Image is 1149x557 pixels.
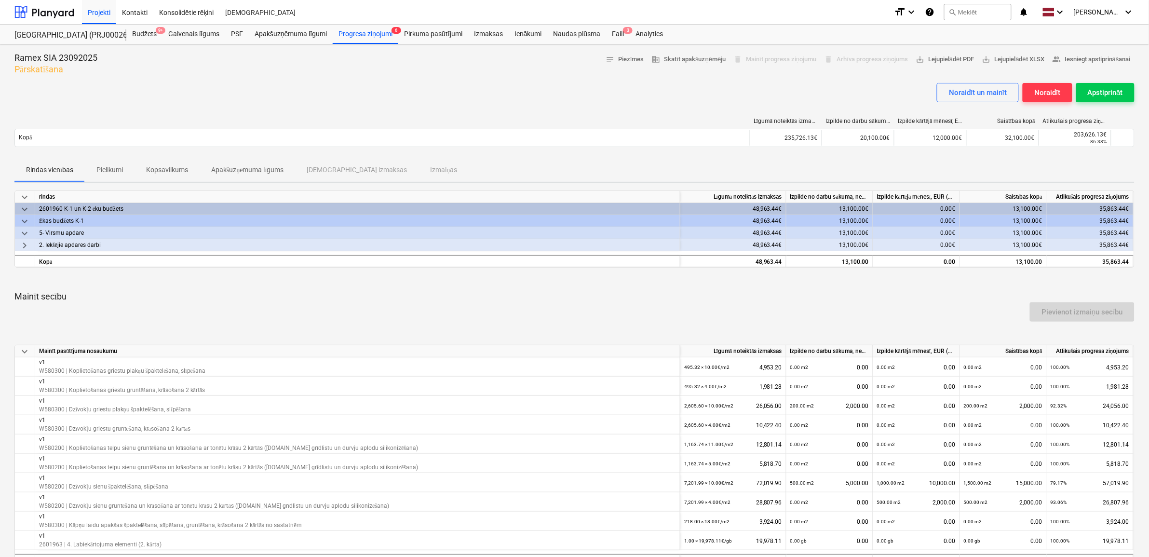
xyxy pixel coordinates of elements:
button: Meklēt [944,4,1012,20]
div: 35,863.44€ [1047,203,1134,215]
p: Mainīt secību [14,291,1135,302]
div: 235,726.13€ [749,130,822,146]
div: 2,000.00 [964,396,1042,416]
small: 1,163.74 × 5.00€ / m2 [684,461,730,466]
div: 0.00€ [873,227,960,239]
div: 0.00 [877,256,956,268]
small: 0.00 m2 [790,442,809,447]
div: 32,100.00€ [966,130,1039,146]
div: 12,801.14 [1051,435,1129,454]
div: 0.00 [877,512,956,531]
div: 0.00 [964,512,1042,531]
span: save_alt [982,55,991,64]
div: 12,801.14 [684,435,782,454]
div: 0.00 [877,435,956,454]
div: Saistības kopā [960,345,1047,357]
p: Pārskatīšana [14,64,97,75]
span: keyboard_arrow_down [19,216,30,227]
small: 100.00% [1051,538,1070,543]
div: Saistības kopā [960,191,1047,203]
div: 48,963.44€ [680,227,786,239]
p: W580200 | Dzīvokļu sienu špaktelēšana, slīpēšana [39,482,168,490]
div: 2,000.00 [790,396,869,416]
a: Faili3 [606,25,630,44]
div: Mainīt pasūtījuma nosaukumu [35,345,680,357]
p: v1 [39,474,168,482]
div: 0.00 [790,435,869,454]
p: 2601963 | 4. Labiekārtojuma elementi (2. kārta) [39,540,162,548]
div: 15,000.00 [964,473,1042,493]
small: 495.32 × 4.00€ / m2 [684,384,727,389]
p: W580200 | Koplietošanas telpu sienu gruntēšana un krāsošana ar tonētu krāsu 2 kārtās ([DOMAIN_NAM... [39,463,418,471]
button: Iesniegt apstiprināšanai [1048,52,1135,67]
div: 19,978.11 [1051,531,1129,551]
div: 0.00 [877,377,956,396]
div: 72,019.90 [684,473,782,493]
div: 0.00 [790,415,869,435]
p: v1 [39,455,418,463]
div: 2,000.00 [877,492,956,512]
i: notifications [1019,6,1029,18]
div: 35,863.44€ [1047,227,1134,239]
small: 100.00% [1051,384,1070,389]
span: 9+ [156,27,165,34]
a: Ienākumi [509,25,548,44]
button: Lejupielādēt XLSX [978,52,1048,67]
div: 13,100.00€ [786,227,873,239]
button: Noraidīt [1023,83,1072,102]
small: 2,605.60 × 10.00€ / m2 [684,403,733,408]
div: 13,100.00€ [960,239,1047,251]
small: 0.00 m2 [877,461,895,466]
small: 100.00% [1051,461,1070,466]
small: 0.00 m2 [964,365,982,370]
p: W580300 | Dzīvokļu griestu gruntēšana, krāsošana 2 kārtās [39,424,190,433]
p: W580300 | Kāpņu laidu apakšas špaktelēšana, slīpēšana, gruntēšana, krāsošana 2 kārtās no sastatnēm [39,521,302,529]
i: keyboard_arrow_down [906,6,917,18]
div: 0.00 [790,492,869,512]
div: 2601960 K-1 un K-2 ēku budžets [39,203,676,215]
small: 0.00 m2 [790,365,809,370]
div: 5,000.00 [790,473,869,493]
small: 0.00 m2 [790,422,809,428]
small: 0.00 gb [790,538,807,543]
div: 5,818.70 [1051,454,1129,474]
small: 100.00% [1051,519,1070,524]
div: Izpilde no darbu sākuma, neskaitot kārtējā mēneša izpildi [786,191,873,203]
div: 0.00 [964,531,1042,551]
span: 3 [623,27,633,34]
div: Izpilde kārtējā mēnesī, EUR (bez PVN) [898,118,963,125]
div: 0.00 [877,415,956,435]
span: Iesniegt apstiprināšanai [1052,54,1131,65]
div: 0.00€ [873,239,960,251]
span: keyboard_arrow_down [19,346,30,357]
div: 48,963.44€ [680,215,786,227]
div: 10,000.00 [877,473,956,493]
p: v1 [39,358,205,367]
p: W580300 | Koplietošanas griestu plakņu špaktelēšana, slīpēšana [39,367,205,375]
a: Naudas plūsma [548,25,607,44]
div: 13,100.00 [960,255,1047,267]
span: notes [606,55,614,64]
small: 7,201.99 × 10.00€ / m2 [684,480,733,486]
p: Kopsavilkums [146,165,188,175]
span: business [652,55,661,64]
div: Noraidīt un mainīt [949,86,1007,99]
small: 1.00 × 19,978.11€ / gb [684,538,732,543]
i: keyboard_arrow_down [1123,6,1135,18]
div: 10,422.40 [1051,415,1129,435]
i: keyboard_arrow_down [1054,6,1066,18]
p: v1 [39,416,190,424]
div: 1,981.28 [684,377,782,396]
div: PSF [225,25,249,44]
button: Lejupielādēt PDF [912,52,978,67]
div: Izmaksas [468,25,509,44]
div: 0.00 [964,377,1042,396]
div: 13,100.00€ [786,203,873,215]
div: Pirkuma pasūtījumi [398,25,468,44]
div: 19,978.11 [684,531,782,551]
div: 35,863.44 [1051,256,1129,268]
p: v1 [39,493,389,502]
a: Apakšuzņēmuma līgumi [249,25,333,44]
div: 28,807.96 [684,492,782,512]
